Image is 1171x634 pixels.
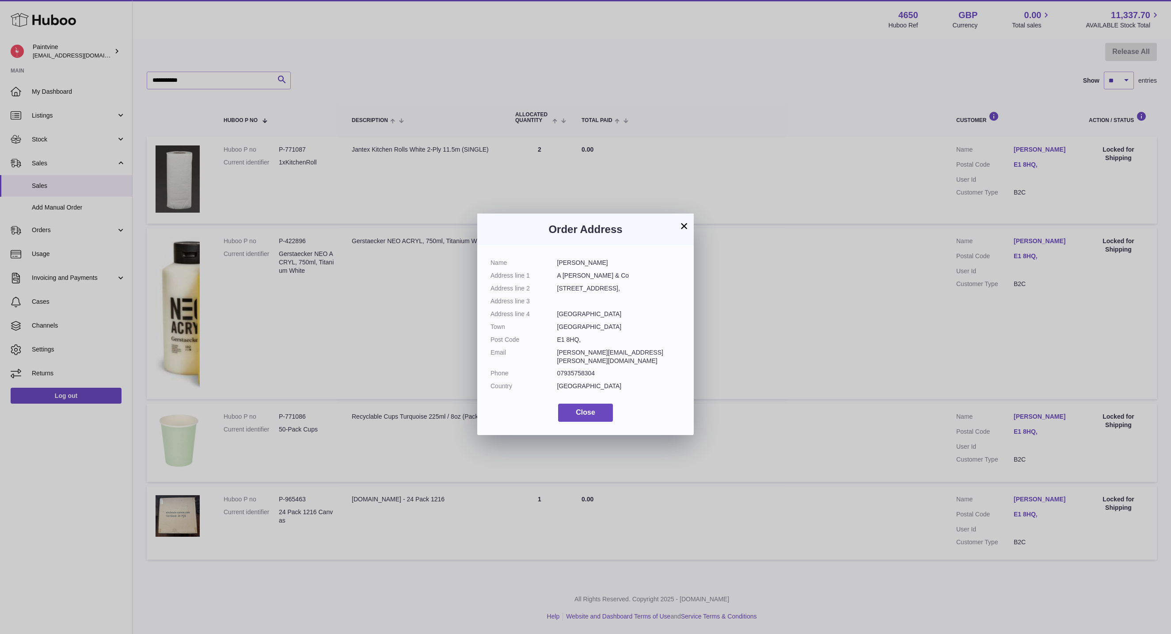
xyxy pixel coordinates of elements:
[490,336,557,344] dt: Post Code
[490,369,557,378] dt: Phone
[679,221,689,231] button: ×
[576,409,595,416] span: Close
[557,310,681,318] dd: [GEOGRAPHIC_DATA]
[557,323,681,331] dd: [GEOGRAPHIC_DATA]
[557,369,681,378] dd: 07935758304
[557,348,681,365] dd: [PERSON_NAME][EMAIL_ADDRESS][PERSON_NAME][DOMAIN_NAME]
[557,259,681,267] dd: [PERSON_NAME]
[557,336,681,344] dd: E1 8HQ,
[557,271,681,280] dd: A [PERSON_NAME] & Co
[490,297,557,306] dt: Address line 3
[490,259,557,267] dt: Name
[490,271,557,280] dt: Address line 1
[490,348,557,365] dt: Email
[490,382,557,390] dt: Country
[490,222,681,237] h3: Order Address
[558,404,613,422] button: Close
[557,284,681,293] dd: [STREET_ADDRESS],
[490,310,557,318] dt: Address line 4
[557,382,681,390] dd: [GEOGRAPHIC_DATA]
[490,284,557,293] dt: Address line 2
[490,323,557,331] dt: Town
